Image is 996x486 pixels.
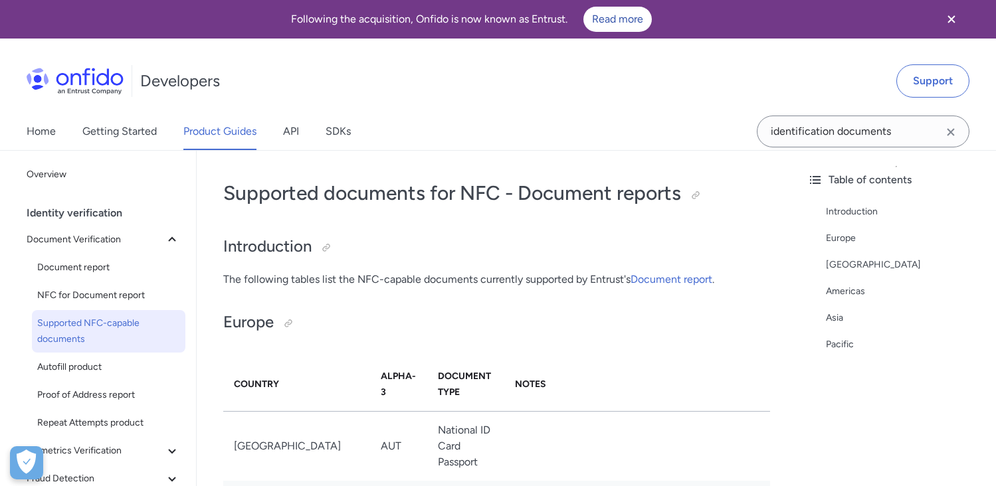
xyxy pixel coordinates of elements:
[32,254,185,281] a: Document report
[223,272,770,287] p: The following tables list the NFC-capable documents currently supported by Entrust's .
[140,70,220,92] h1: Developers
[37,359,180,375] span: Autofill product
[32,282,185,309] a: NFC for Document report
[27,200,191,226] div: Identity verification
[757,116,969,147] input: Onfido search input field
[427,411,504,481] td: National ID Card Passport
[943,124,959,140] svg: Clear search field button
[896,64,969,98] a: Support
[21,226,185,253] button: Document Verification
[826,230,985,246] a: Europe
[223,236,770,258] h2: Introduction
[927,3,976,36] button: Close banner
[16,7,927,32] div: Following the acquisition, Onfido is now known as Entrust.
[32,382,185,408] a: Proof of Address report
[826,337,985,353] a: Pacific
[10,446,43,479] button: Open Preferences
[944,11,959,27] svg: Close banner
[27,167,180,183] span: Overview
[37,415,180,431] span: Repeat Attempts product
[21,161,185,188] a: Overview
[10,446,43,479] div: Cookie Preferences
[631,273,712,285] a: Document report
[438,370,491,398] strong: Document Type
[826,283,985,299] a: Americas
[37,315,180,347] span: Supported NFC-capable documents
[32,354,185,380] a: Autofill product
[27,113,56,150] a: Home
[826,204,985,220] a: Introduction
[37,260,180,276] span: Document report
[27,443,164,459] span: Biometrics Verification
[826,310,985,326] a: Asia
[223,311,770,334] h2: Europe
[37,287,180,303] span: NFC for Document report
[515,378,546,390] strong: Notes
[583,7,652,32] a: Read more
[807,172,985,188] div: Table of contents
[21,438,185,464] button: Biometrics Verification
[326,113,351,150] a: SDKs
[826,257,985,273] a: [GEOGRAPHIC_DATA]
[32,310,185,353] a: Supported NFC-capable documents
[27,232,164,248] span: Document Verification
[223,411,370,481] td: [GEOGRAPHIC_DATA]
[183,113,256,150] a: Product Guides
[37,387,180,403] span: Proof of Address report
[234,378,279,390] strong: Country
[283,113,299,150] a: API
[82,113,157,150] a: Getting Started
[223,180,770,206] h1: Supported documents for NFC - Document reports
[370,411,427,481] td: AUT
[32,410,185,436] a: Repeat Attempts product
[27,68,124,94] img: Onfido Logo
[381,370,416,398] strong: Alpha-3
